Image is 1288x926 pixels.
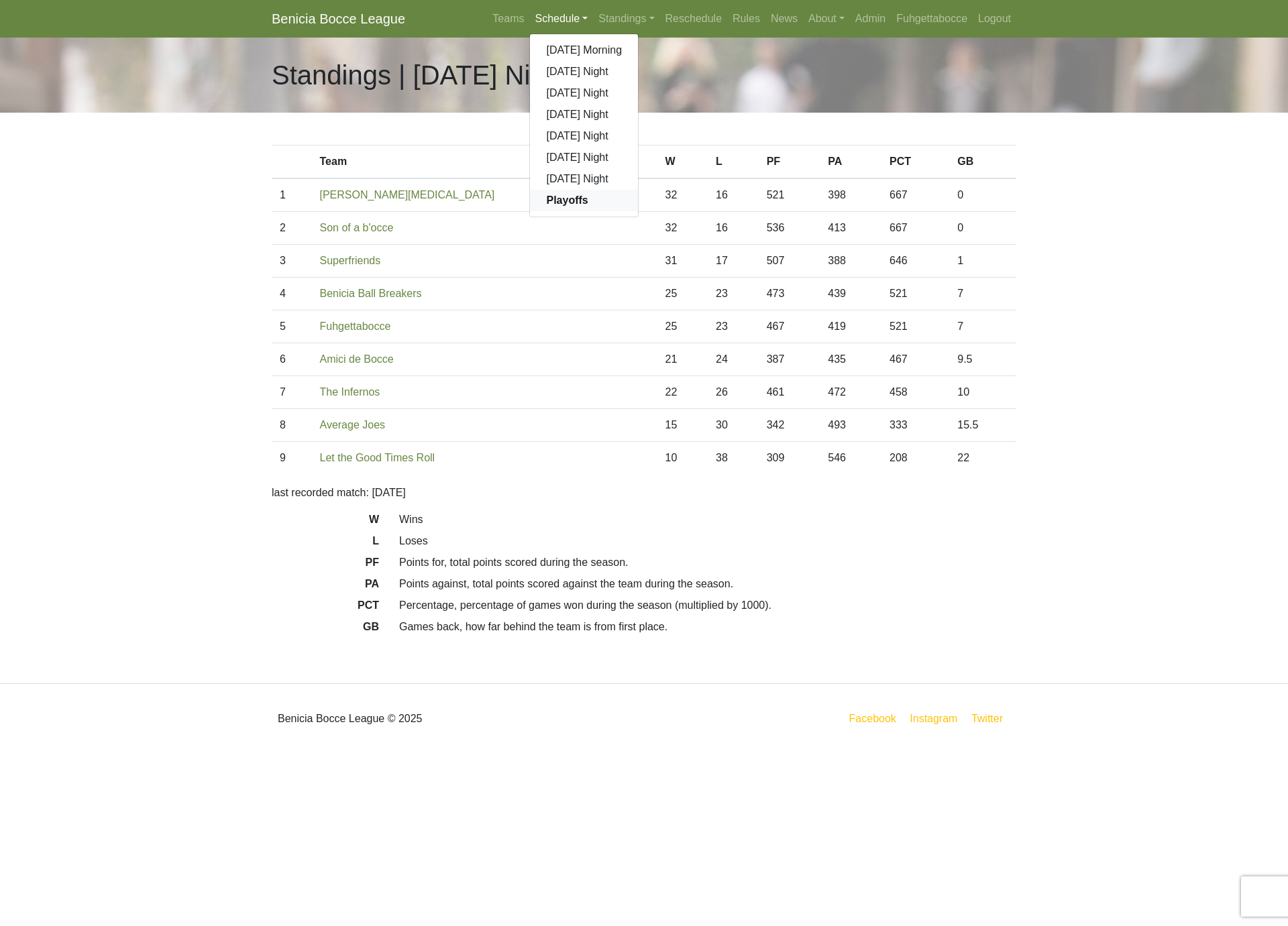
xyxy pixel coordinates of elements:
[727,5,765,32] a: Rules
[759,278,820,310] td: 473
[530,40,638,61] a: [DATE] Morning
[657,310,708,343] td: 25
[272,376,312,409] td: 7
[820,178,881,212] td: 398
[708,178,759,212] td: 16
[973,5,1016,32] a: Logout
[530,190,638,211] a: Playoffs
[949,343,1016,376] td: 9.5
[881,178,949,212] td: 667
[881,376,949,409] td: 458
[881,343,949,376] td: 467
[262,533,389,555] dt: L
[949,376,1016,409] td: 10
[657,409,708,442] td: 15
[949,409,1016,442] td: 15.5
[320,222,394,233] a: Son of a b'occe
[759,343,820,376] td: 387
[657,178,708,212] td: 32
[272,310,312,343] td: 5
[881,245,949,278] td: 646
[262,576,389,597] dt: PA
[850,5,891,32] a: Admin
[881,146,949,179] th: PCT
[657,212,708,245] td: 32
[708,245,759,278] td: 17
[881,310,949,343] td: 521
[389,597,1026,614] dd: Percentage, percentage of games won during the season (multiplied by 1000).
[708,310,759,343] td: 23
[820,146,881,179] th: PA
[320,353,394,365] a: Amici de Bocce
[530,61,638,82] a: [DATE] Night
[529,5,593,32] a: Schedule
[272,442,312,475] td: 9
[389,619,1026,635] dd: Games back, how far behind the team is from first place.
[708,146,759,179] th: L
[820,278,881,310] td: 439
[546,194,588,206] strong: Playoffs
[272,212,312,245] td: 2
[530,125,638,147] a: [DATE] Night
[891,5,973,32] a: Fuhgettabocce
[487,5,529,32] a: Teams
[820,343,881,376] td: 435
[272,59,568,91] h1: Standings | [DATE] Night
[272,178,312,212] td: 1
[949,212,1016,245] td: 0
[820,442,881,475] td: 546
[765,5,803,32] a: News
[820,245,881,278] td: 388
[312,146,657,179] th: Team
[530,168,638,190] a: [DATE] Night
[262,597,389,619] dt: PCT
[708,376,759,409] td: 26
[320,386,380,398] a: The Infernos
[530,104,638,125] a: [DATE] Night
[759,212,820,245] td: 536
[820,409,881,442] td: 493
[949,442,1016,475] td: 22
[881,278,949,310] td: 521
[949,178,1016,212] td: 0
[320,255,381,266] a: Superfriends
[847,710,899,727] a: Facebook
[657,376,708,409] td: 22
[320,452,435,463] a: Let the Good Times Roll
[881,442,949,475] td: 208
[949,310,1016,343] td: 7
[272,245,312,278] td: 3
[803,5,850,32] a: About
[389,555,1026,571] dd: Points for, total points scored during the season.
[759,146,820,179] th: PF
[272,485,1016,501] p: last recorded match: [DATE]
[660,5,728,32] a: Reschedule
[759,245,820,278] td: 507
[272,409,312,442] td: 8
[708,343,759,376] td: 24
[657,278,708,310] td: 25
[389,576,1026,592] dd: Points against, total points scored against the team during the season.
[593,5,659,32] a: Standings
[708,442,759,475] td: 38
[708,212,759,245] td: 16
[881,409,949,442] td: 333
[272,343,312,376] td: 6
[759,442,820,475] td: 309
[820,376,881,409] td: 472
[949,278,1016,310] td: 7
[529,34,639,217] div: Schedule
[657,245,708,278] td: 31
[262,555,389,576] dt: PF
[262,695,644,743] div: Benicia Bocce League © 2025
[320,288,422,299] a: Benicia Ball Breakers
[530,82,638,104] a: [DATE] Night
[389,512,1026,528] dd: Wins
[389,533,1026,549] dd: Loses
[949,146,1016,179] th: GB
[320,189,495,200] a: [PERSON_NAME][MEDICAL_DATA]
[272,5,405,32] a: Benicia Bocce League
[708,409,759,442] td: 30
[657,343,708,376] td: 21
[949,245,1016,278] td: 1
